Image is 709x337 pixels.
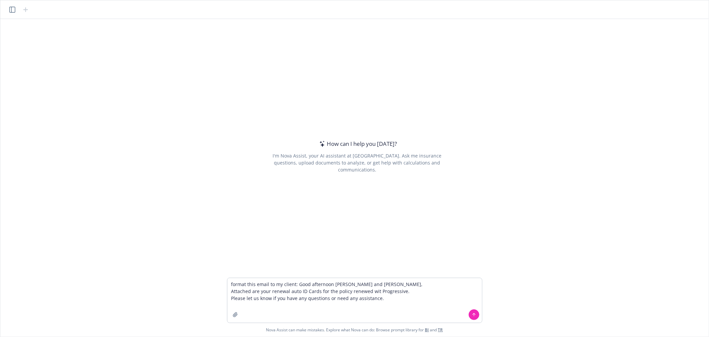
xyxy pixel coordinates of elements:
[317,140,397,148] div: How can I help you [DATE]?
[266,323,443,337] span: Nova Assist can make mistakes. Explore what Nova can do: Browse prompt library for and
[227,278,482,323] textarea: format this email to my client: Good afternoon [PERSON_NAME] and [PERSON_NAME], Attached are your...
[264,152,451,173] div: I'm Nova Assist, your AI assistant at [GEOGRAPHIC_DATA]. Ask me insurance questions, upload docum...
[425,327,429,333] a: BI
[438,327,443,333] a: TR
